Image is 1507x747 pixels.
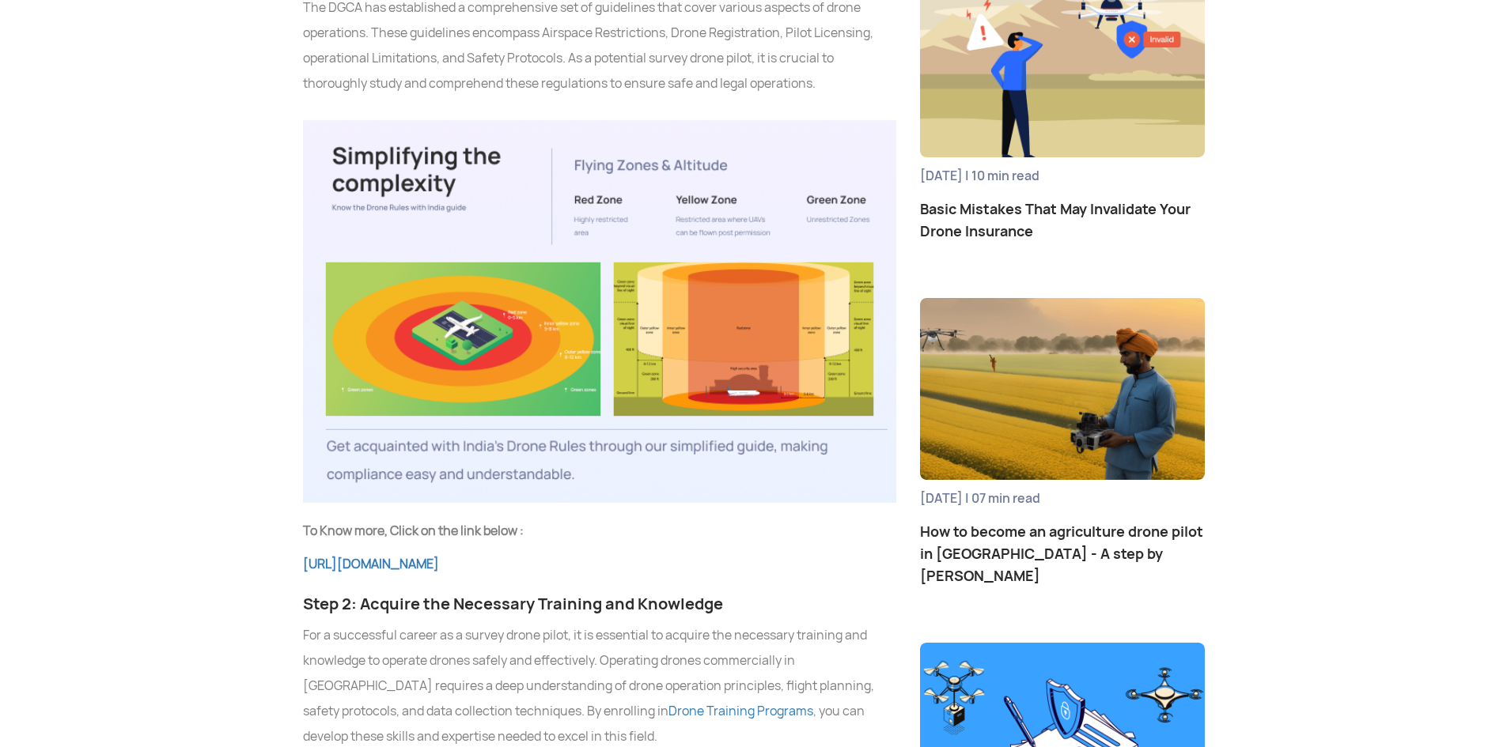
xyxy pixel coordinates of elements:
[303,593,896,615] h3: Step 2: Acquire the Necessary Training and Knowledge
[303,523,524,539] strong: To Know more, Click on the link below :
[920,170,1205,183] span: [DATE] | 10 min read
[920,521,1205,587] h3: How to become an agriculture drone pilot in [GEOGRAPHIC_DATA] - A step by [PERSON_NAME]
[920,298,1205,480] img: FHow to become an agriculture drone pilot in India - A step by step guide
[303,556,439,572] a: [URL][DOMAIN_NAME]
[920,198,1205,243] h3: Basic Mistakes That May Invalidate Your Drone Insurance
[668,703,813,719] a: Drone Training Programs
[303,120,896,503] img: img_guide_surveydronepilot_1.png
[920,298,1205,587] a: FHow to become an agriculture drone pilot in India - A step by step guide[DATE] | 07 min readHow ...
[920,492,1205,505] span: [DATE] | 07 min read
